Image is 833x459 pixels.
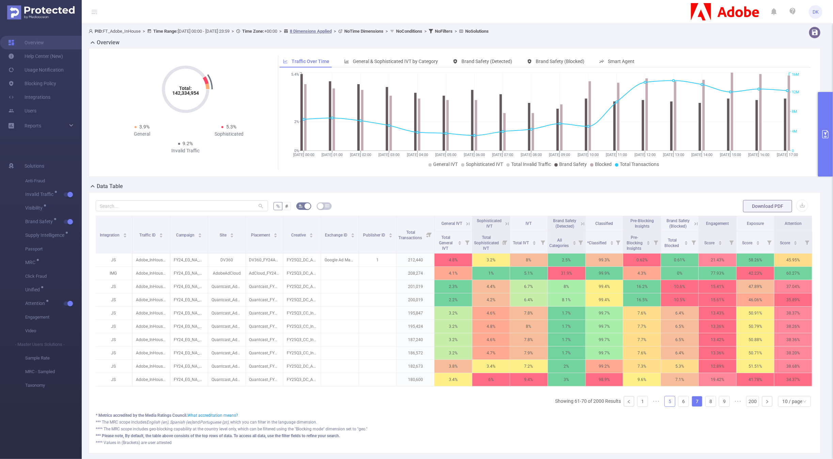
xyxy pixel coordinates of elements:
span: Exposure [747,221,764,226]
p: 50.91 % [737,307,774,320]
p: Adobe_InHouse [13539] [132,254,170,266]
p: 3.2% [472,254,510,266]
p: 15.61 % [699,293,736,306]
p: FY25Q3_DC_AcrobatDC_AcrobatDC_us_en_AcrobatStudio-Marketing30_VID_1920x1080_AcrobatStudio.mp4 [55... [283,267,321,280]
p: Google Ad Manager [1] [321,254,359,266]
span: Publisher ID [363,233,386,238]
span: Solutions [25,159,44,173]
p: 2.3% [435,280,472,293]
tspan: [DATE] 16:00 [748,153,769,157]
a: Help Center (New) [8,49,63,63]
span: > [453,29,459,34]
tspan: Total: [179,86,192,91]
p: FY25Q3_CC_Individual_CCIAllApps_US_EN_ACQ-Ramisha-ShoulderMisha_AN_300x250_NA_NA.gif [5535369] [283,307,321,320]
h2: Overview [97,39,120,47]
span: Total Invalid Traffic [511,162,551,167]
tspan: 2% [294,120,299,124]
i: icon: caret-down [274,235,278,237]
span: Total Blocked [664,238,680,248]
p: FY24_EG_NA_DocumentCloud_Acrobat_Consideration_Discover [225407] [170,267,208,280]
p: 7.8% [510,307,548,320]
span: Smart Agent [608,59,634,64]
div: Sort [309,232,313,236]
i: Filter menu [689,231,698,253]
div: Sort [123,232,127,236]
i: Filter menu [765,231,774,253]
p: 37.04 % [774,280,812,293]
p: Quantcast_AdobeDyn [208,280,246,293]
p: 99.4% [586,280,623,293]
p: JS [95,254,132,266]
p: 8% [548,280,585,293]
p: 6.7% [510,280,548,293]
h2: Data Table [97,182,123,190]
tspan: [DATE] 13:00 [663,153,684,157]
span: Creative [291,233,307,238]
p: 99.9% [586,267,623,280]
i: Filter menu [576,231,585,253]
p: 201,019 [397,280,434,293]
span: Total General IVT [439,235,453,251]
p: 212,440 [397,254,434,266]
i: icon: caret-up [756,240,760,242]
li: 1 [637,396,648,407]
p: Quantcast_FY24Acrobat_PSP_AcrobatTrialist-Dynamic-Cookieless_US_DSK_BAN_300x250 [7892521] [246,293,283,306]
i: icon: caret-down [572,242,576,244]
span: 9.2% [183,141,193,146]
i: icon: caret-down [794,242,798,244]
li: 200 [746,396,759,407]
div: 10 / page [782,396,802,407]
i: icon: caret-up [230,232,234,234]
a: Reports [25,119,41,133]
p: 1% [472,267,510,280]
span: Taxonomy [25,379,82,392]
i: icon: caret-up [123,232,127,234]
p: FY24_EG_NA_Creative_CCM_Acquisition_Buy [225725] [170,307,208,320]
i: Filter menu [613,231,623,253]
span: Video [25,324,82,338]
div: Sophisticated [186,131,273,138]
span: Anti-Fraud [25,174,82,188]
i: icon: caret-down [309,235,313,237]
span: Brand Safety [25,219,55,224]
i: icon: caret-up [610,240,614,242]
div: Sort [532,240,536,244]
i: Filter menu [425,216,434,253]
tspan: [DATE] 02:00 [350,153,371,157]
p: AdobeAdCloud [208,267,246,280]
p: Quantcast_AdobeDyn [208,307,246,320]
span: *Classified [587,241,608,245]
span: ••• [733,396,743,407]
span: Attention [785,221,802,226]
p: Quantcast_FY24Acrobat_PSP_DirectPaid-Dynamic-Cookieless_US_DSK_BAN_300x250 [7892531] [246,280,283,293]
p: 0.61% [661,254,698,266]
tspan: [DATE] 01:00 [322,153,343,157]
li: 9 [719,396,730,407]
span: MRC [25,260,38,265]
b: No Filters [435,29,453,34]
i: icon: caret-up [159,232,163,234]
tspan: [DATE] 17:00 [777,153,798,157]
span: Total Sophisticated IVT [474,235,499,251]
p: 4.8% [435,254,472,266]
p: 99.4% [586,293,623,306]
span: 3.9% [139,124,150,129]
img: Protected Media [7,5,75,19]
p: 31.9% [548,267,585,280]
i: icon: caret-down [458,242,461,244]
div: Sort [718,240,722,244]
i: icon: right [765,400,769,404]
div: Sort [230,232,234,236]
p: 195,847 [397,307,434,320]
tspan: 0 [792,149,794,153]
p: 8.1% [548,293,585,306]
i: icon: bg-colors [299,204,303,208]
p: 7.6% [623,307,661,320]
b: No Conditions [396,29,422,34]
span: All Categories [550,238,570,248]
p: 99.7% [586,307,623,320]
tspan: [DATE] 05:00 [436,153,457,157]
a: 8 [706,396,716,407]
tspan: 16M [792,73,799,77]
